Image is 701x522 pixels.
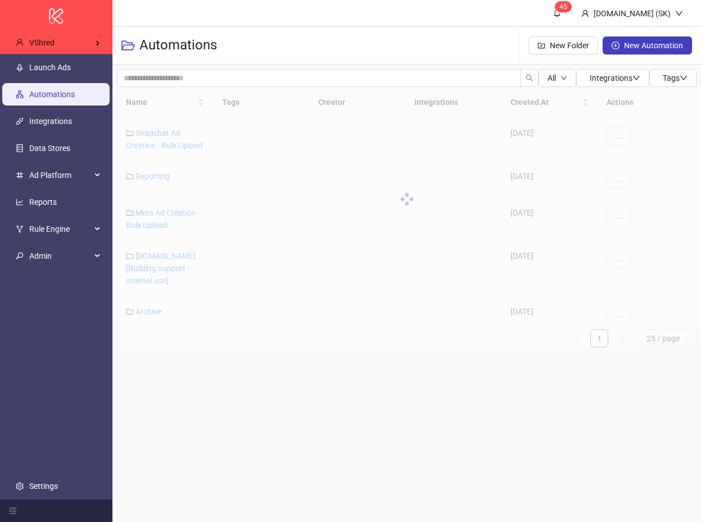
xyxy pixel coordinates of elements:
span: bell [553,9,561,17]
span: 4 [559,3,563,11]
a: Settings [29,482,58,491]
a: Reports [29,198,57,207]
button: Tagsdown [649,69,697,87]
button: New Folder [528,36,598,54]
span: Admin [29,245,91,267]
span: fork [16,225,24,233]
span: search [526,74,533,82]
button: Alldown [539,69,576,87]
span: down [632,74,640,82]
span: menu-fold [9,507,17,515]
span: key [16,252,24,260]
a: Launch Ads [29,63,71,72]
sup: 45 [555,1,572,12]
span: plus-circle [612,42,619,49]
h3: Automations [139,36,217,54]
span: New Folder [550,41,589,50]
span: user [16,39,24,47]
span: Rule Engine [29,218,91,240]
button: New Automation [603,36,692,54]
span: folder-open [121,39,135,52]
span: 5 [563,3,567,11]
span: down [560,75,567,81]
span: Ad Platform [29,164,91,186]
button: Integrationsdown [576,69,649,87]
span: down [675,10,683,17]
span: Tags [663,74,688,83]
span: All [548,74,556,83]
span: Integrations [590,74,640,83]
a: Automations [29,90,75,99]
span: down [680,74,688,82]
a: Integrations [29,117,72,126]
a: Data Stores [29,144,70,153]
span: folder-add [537,42,545,49]
div: [DOMAIN_NAME] (SK) [589,7,675,20]
span: number [16,171,24,179]
span: VShred [29,38,55,47]
span: New Automation [624,41,683,50]
span: user [581,10,589,17]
